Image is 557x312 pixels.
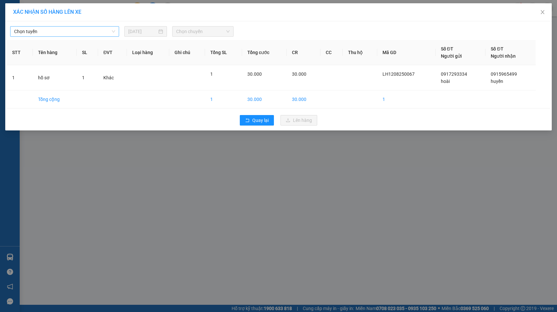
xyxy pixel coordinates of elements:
[127,40,170,65] th: Loại hàng
[280,115,317,126] button: uploadLên hàng
[287,40,321,65] th: CR
[382,71,415,77] span: LH1208250067
[69,44,108,51] span: LH1208250067
[491,79,503,84] span: huyền
[7,65,33,90] td: 1
[242,40,286,65] th: Tổng cước
[77,40,98,65] th: SL
[13,9,81,15] span: XÁC NHẬN SỐ HÀNG LÊN XE
[491,71,517,77] span: 0915965499
[128,28,157,35] input: 12/08/2025
[169,40,205,65] th: Ghi chú
[533,3,552,22] button: Close
[10,28,67,51] span: Chuyển phát nhanh: [GEOGRAPHIC_DATA] - [GEOGRAPHIC_DATA]
[377,40,435,65] th: Mã GD
[491,53,516,59] span: Người nhận
[343,40,377,65] th: Thu hộ
[377,90,435,108] td: 1
[14,27,115,36] span: Chọn tuyến
[33,40,77,65] th: Tên hàng
[33,90,77,108] td: Tổng cộng
[292,71,306,77] span: 30.000
[11,5,65,27] strong: CÔNG TY TNHH DỊCH VỤ DU LỊCH THỜI ĐẠI
[287,90,321,108] td: 30.000
[242,90,286,108] td: 30.000
[205,90,242,108] td: 1
[441,53,462,59] span: Người gửi
[205,40,242,65] th: Tổng SL
[441,46,453,51] span: Số ĐT
[98,65,127,90] td: Khác
[441,79,450,84] span: hoài
[540,10,545,15] span: close
[240,115,274,126] button: rollbackQuay lại
[320,40,343,65] th: CC
[33,65,77,90] td: hồ sơ
[247,71,262,77] span: 30.000
[210,71,213,77] span: 1
[3,23,8,57] img: logo
[491,46,503,51] span: Số ĐT
[82,75,85,80] span: 1
[7,40,33,65] th: STT
[441,71,467,77] span: 0917293334
[98,40,127,65] th: ĐVT
[245,118,250,123] span: rollback
[252,117,269,124] span: Quay lại
[176,27,230,36] span: Chọn chuyến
